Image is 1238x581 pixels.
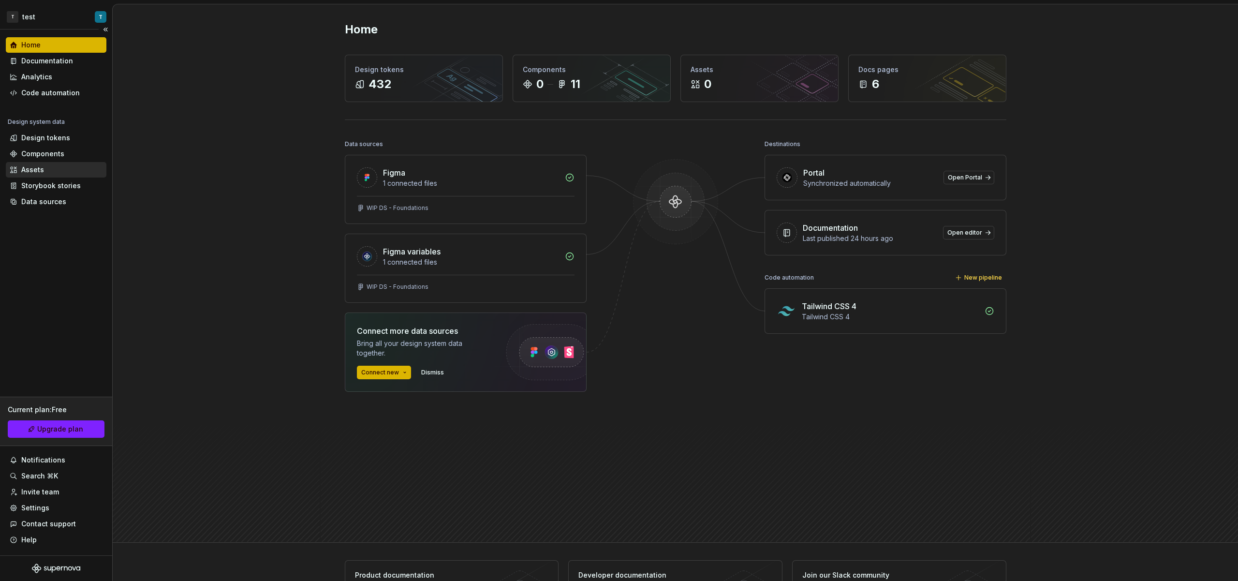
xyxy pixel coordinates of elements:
[691,65,828,74] div: Assets
[357,366,411,379] button: Connect new
[964,274,1002,282] span: New pipeline
[421,369,444,376] span: Dismiss
[383,167,405,179] div: Figma
[345,137,383,151] div: Data sources
[99,13,103,21] div: T
[8,405,104,415] div: Current plan : Free
[2,6,110,27] button: TtestT
[802,300,856,312] div: Tailwind CSS 4
[355,65,493,74] div: Design tokens
[513,55,671,102] a: Components011
[383,246,441,257] div: Figma variables
[943,171,994,184] a: Open Portal
[21,72,52,82] div: Analytics
[417,366,448,379] button: Dismiss
[578,570,719,580] div: Developer documentation
[367,204,428,212] div: WIP DS - Foundations
[952,271,1006,284] button: New pipeline
[357,325,487,337] div: Connect more data sources
[6,194,106,209] a: Data sources
[32,564,80,573] svg: Supernova Logo
[947,229,982,237] span: Open editor
[680,55,839,102] a: Assets0
[345,155,587,224] a: Figma1 connected filesWIP DS - Foundations
[7,11,18,23] div: T
[21,40,41,50] div: Home
[6,85,106,101] a: Code automation
[948,174,982,181] span: Open Portal
[848,55,1006,102] a: Docs pages6
[802,312,979,322] div: Tailwind CSS 4
[943,226,994,239] a: Open editor
[345,234,587,303] a: Figma variables1 connected filesWIP DS - Foundations
[357,339,487,358] div: Bring all your design system data together.
[6,53,106,69] a: Documentation
[6,516,106,532] button: Contact support
[872,76,879,92] div: 6
[21,56,73,66] div: Documentation
[6,532,106,548] button: Help
[383,179,559,188] div: 1 connected files
[361,369,399,376] span: Connect new
[6,69,106,85] a: Analytics
[536,76,544,92] div: 0
[803,222,858,234] div: Documentation
[803,179,938,188] div: Synchronized automatically
[21,535,37,545] div: Help
[368,76,391,92] div: 432
[21,181,81,191] div: Storybook stories
[765,271,814,284] div: Code automation
[523,65,661,74] div: Components
[21,471,58,481] div: Search ⌘K
[6,37,106,53] a: Home
[21,133,70,143] div: Design tokens
[21,88,80,98] div: Code automation
[6,468,106,484] button: Search ⌘K
[6,162,106,178] a: Assets
[6,452,106,468] button: Notifications
[803,234,937,243] div: Last published 24 hours ago
[8,118,65,126] div: Design system data
[22,12,35,22] div: test
[21,487,59,497] div: Invite team
[355,570,496,580] div: Product documentation
[765,137,800,151] div: Destinations
[571,76,580,92] div: 11
[21,455,65,465] div: Notifications
[99,23,112,36] button: Collapse sidebar
[803,167,825,179] div: Portal
[6,146,106,162] a: Components
[21,197,66,207] div: Data sources
[21,149,64,159] div: Components
[6,178,106,194] a: Storybook stories
[21,165,44,175] div: Assets
[383,257,559,267] div: 1 connected files
[6,484,106,500] a: Invite team
[37,424,83,434] span: Upgrade plan
[6,500,106,516] a: Settings
[858,65,996,74] div: Docs pages
[6,130,106,146] a: Design tokens
[802,570,943,580] div: Join our Slack community
[345,22,378,37] h2: Home
[21,503,49,513] div: Settings
[21,519,76,529] div: Contact support
[704,76,711,92] div: 0
[8,420,104,438] a: Upgrade plan
[367,283,428,291] div: WIP DS - Foundations
[345,55,503,102] a: Design tokens432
